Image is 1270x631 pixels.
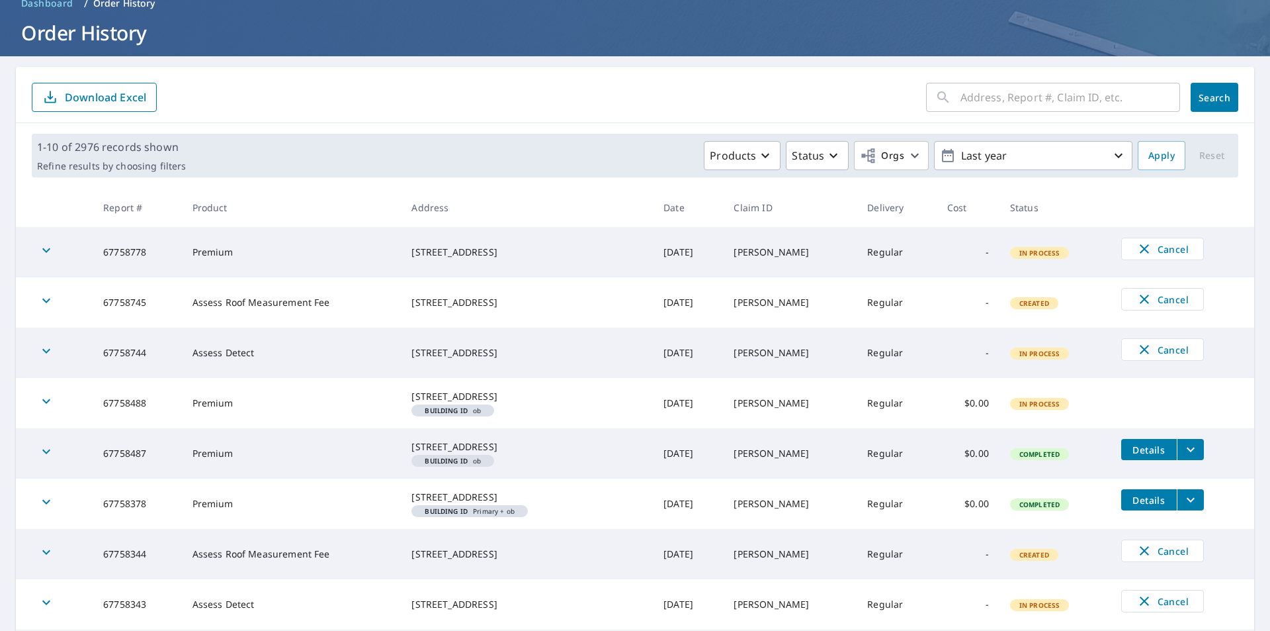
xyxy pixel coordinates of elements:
p: Products [710,148,756,164]
button: Cancel [1121,238,1204,260]
td: Assess Roof Measurement Fee [182,529,402,579]
button: Download Excel [32,83,157,112]
em: Building ID [425,508,468,514]
td: Regular [857,428,937,479]
td: 67758778 [93,227,181,277]
td: 67758744 [93,328,181,378]
span: Created [1011,299,1057,308]
td: 67758487 [93,428,181,479]
button: Cancel [1121,590,1204,612]
td: [PERSON_NAME] [723,529,857,579]
td: Regular [857,479,937,529]
span: Cancel [1135,543,1190,559]
td: - [937,529,999,579]
td: Regular [857,277,937,328]
div: [STREET_ADDRESS] [411,246,642,259]
button: Status [786,141,849,170]
button: Cancel [1121,540,1204,562]
button: detailsBtn-67758487 [1121,439,1177,460]
button: filesDropdownBtn-67758378 [1177,489,1204,510]
th: Claim ID [723,188,857,227]
span: In Process [1011,601,1068,610]
button: Orgs [854,141,929,170]
td: [PERSON_NAME] [723,378,857,428]
td: [DATE] [653,579,723,630]
span: Cancel [1135,593,1190,609]
td: [PERSON_NAME] [723,328,857,378]
span: In Process [1011,399,1068,409]
span: Details [1129,444,1169,456]
td: [PERSON_NAME] [723,428,857,479]
p: Refine results by choosing filters [37,160,186,172]
button: filesDropdownBtn-67758487 [1177,439,1204,460]
div: [STREET_ADDRESS] [411,390,642,403]
div: [STREET_ADDRESS] [411,296,642,309]
th: Status [999,188,1111,227]
td: - [937,328,999,378]
td: Premium [182,378,402,428]
button: Cancel [1121,288,1204,311]
td: Premium [182,428,402,479]
td: [DATE] [653,479,723,529]
th: Address [401,188,653,227]
th: Cost [937,188,999,227]
td: [DATE] [653,529,723,579]
td: [PERSON_NAME] [723,227,857,277]
td: 67758488 [93,378,181,428]
span: Orgs [860,148,904,164]
button: Apply [1138,141,1185,170]
span: Cancel [1135,241,1190,257]
span: Search [1201,91,1228,104]
td: 67758343 [93,579,181,630]
div: [STREET_ADDRESS] [411,548,642,561]
span: Primary + ob [417,508,522,514]
button: Last year [934,141,1132,170]
button: Products [704,141,781,170]
td: Regular [857,328,937,378]
td: [PERSON_NAME] [723,277,857,328]
td: Regular [857,227,937,277]
p: 1-10 of 2976 records shown [37,139,186,155]
div: [STREET_ADDRESS] [411,491,642,504]
input: Address, Report #, Claim ID, etc. [960,79,1180,116]
td: Premium [182,227,402,277]
div: [STREET_ADDRESS] [411,346,642,360]
span: Details [1129,494,1169,507]
td: $0.00 [937,378,999,428]
th: Date [653,188,723,227]
td: 67758378 [93,479,181,529]
td: Assess Roof Measurement Fee [182,277,402,328]
th: Report # [93,188,181,227]
div: [STREET_ADDRESS] [411,598,642,611]
td: Regular [857,378,937,428]
td: Assess Detect [182,579,402,630]
span: Cancel [1135,342,1190,358]
span: In Process [1011,248,1068,258]
td: Regular [857,529,937,579]
em: Building ID [425,458,468,464]
span: In Process [1011,349,1068,358]
td: Assess Detect [182,328,402,378]
td: [DATE] [653,428,723,479]
td: Premium [182,479,402,529]
td: 67758344 [93,529,181,579]
span: Apply [1148,148,1175,164]
span: Completed [1011,450,1068,459]
span: Completed [1011,500,1068,509]
p: Last year [956,144,1111,168]
div: [STREET_ADDRESS] [411,440,642,454]
span: Cancel [1135,291,1190,307]
button: detailsBtn-67758378 [1121,489,1177,510]
td: [DATE] [653,277,723,328]
td: [PERSON_NAME] [723,579,857,630]
h1: Order History [16,19,1254,46]
td: $0.00 [937,428,999,479]
span: ob [417,407,489,414]
button: Search [1191,83,1238,112]
td: 67758745 [93,277,181,328]
td: [DATE] [653,328,723,378]
button: Cancel [1121,338,1204,361]
em: Building ID [425,407,468,414]
td: - [937,227,999,277]
td: [DATE] [653,227,723,277]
